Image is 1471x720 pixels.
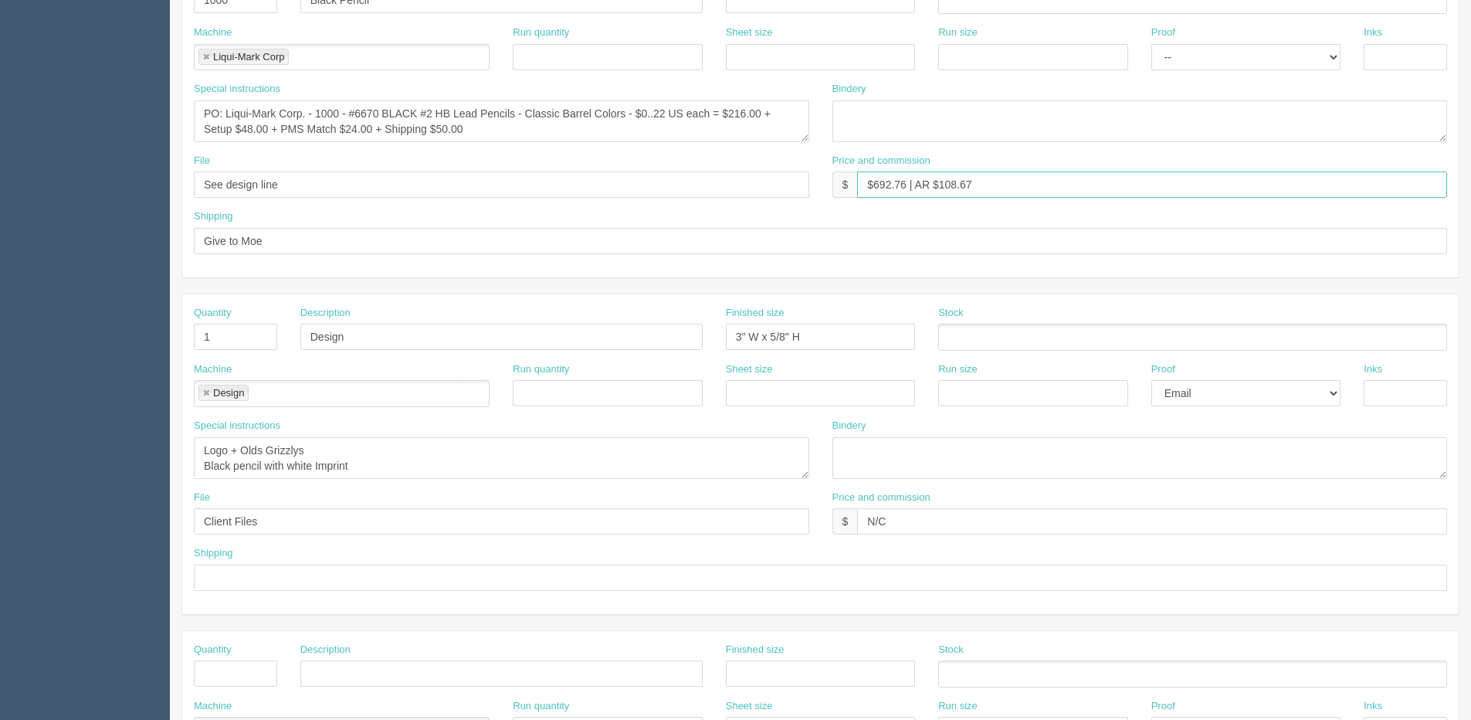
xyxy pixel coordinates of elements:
label: Shipping [194,546,233,561]
label: Price and commission [832,491,930,505]
label: Stock [938,643,964,657]
label: Proof [1151,25,1175,40]
label: Special instructions [194,419,280,433]
label: Bindery [832,82,866,97]
label: Description [300,306,351,321]
div: $ [832,172,858,198]
label: Finished size [726,306,785,321]
label: Inks [1364,699,1382,714]
textarea: Logo + Olds Grizzlys Black pencil with white Imprint [194,437,809,479]
label: Machine [194,25,232,40]
label: Run size [938,362,978,377]
div: Design [213,388,244,398]
label: Run size [938,699,978,714]
label: Run quantity [513,699,569,714]
label: Run quantity [513,362,569,377]
label: Sheet size [726,25,773,40]
label: Inks [1364,362,1382,377]
label: Stock [938,306,964,321]
label: Finished size [726,643,785,657]
label: File [194,154,210,168]
div: $ [832,508,858,535]
label: Quantity [194,306,231,321]
label: Description [300,643,351,657]
label: Run size [938,25,978,40]
label: Shipping [194,209,233,224]
label: Price and commission [832,154,930,168]
label: Bindery [832,419,866,433]
label: Sheet size [726,362,773,377]
textarea: PO: Busrel - 1000 - #9512 BLACK Galera Pencil - $0.276 each = $276.00 + Setup $35.20 + Shipping $... [194,100,809,142]
label: Machine [194,362,232,377]
label: Special instructions [194,82,280,97]
label: Proof [1151,362,1175,377]
label: Machine [194,699,232,714]
label: Sheet size [726,699,773,714]
label: File [194,491,210,505]
label: Proof [1151,699,1175,714]
label: Inks [1364,25,1382,40]
div: Liqui-Mark Corp [213,52,284,62]
label: Quantity [194,643,231,657]
label: Run quantity [513,25,569,40]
